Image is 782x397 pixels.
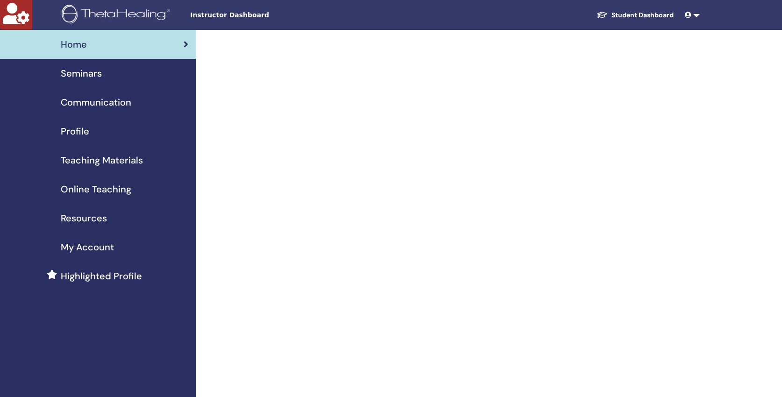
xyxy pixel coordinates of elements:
[61,269,142,283] span: Highlighted Profile
[61,182,131,196] span: Online Teaching
[190,10,330,20] span: Instructor Dashboard
[61,211,107,225] span: Resources
[61,240,114,254] span: My Account
[61,153,143,167] span: Teaching Materials
[61,95,131,109] span: Communication
[61,37,87,51] span: Home
[61,66,102,80] span: Seminars
[62,5,173,26] img: logo.png
[597,11,608,19] img: graduation-cap-white.svg
[589,7,681,24] a: Student Dashboard
[61,124,89,138] span: Profile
